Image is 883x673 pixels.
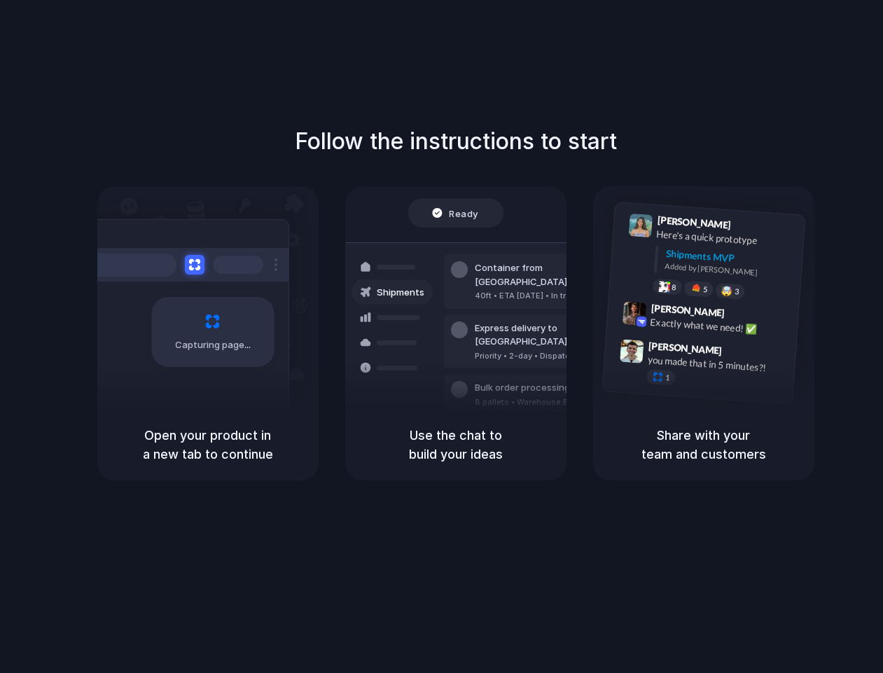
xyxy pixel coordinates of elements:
div: Container from [GEOGRAPHIC_DATA] [475,261,626,289]
span: Capturing page [175,338,253,352]
div: you made that in 5 minutes?! [647,353,787,377]
div: Exactly what we need! ✅ [650,315,790,339]
div: 40ft • ETA [DATE] • In transit [475,290,626,302]
span: 9:47 AM [726,345,755,362]
span: 1 [665,374,669,382]
span: 3 [734,288,739,296]
span: 9:41 AM [735,219,763,236]
div: Here's a quick prototype [655,227,795,251]
h5: Use the chat to build your ideas [362,426,550,464]
span: [PERSON_NAME] [657,212,731,233]
span: 5 [702,286,707,293]
div: Priority • 2-day • Dispatched [475,350,626,362]
div: Added by [PERSON_NAME] [665,261,793,281]
span: Shipments [377,286,424,300]
div: 8 pallets • Warehouse B • Packed [475,396,605,408]
span: 8 [671,284,676,291]
span: 9:42 AM [728,307,757,324]
div: Express delivery to [GEOGRAPHIC_DATA] [475,321,626,349]
h1: Follow the instructions to start [295,125,617,158]
div: Shipments MVP [665,247,795,270]
span: [PERSON_NAME] [651,300,725,321]
div: 🤯 [721,286,732,297]
div: Bulk order processing [475,381,605,395]
span: [PERSON_NAME] [648,338,722,359]
h5: Open your product in a new tab to continue [114,426,302,464]
span: Ready [449,206,478,220]
h5: Share with your team and customers [610,426,798,464]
